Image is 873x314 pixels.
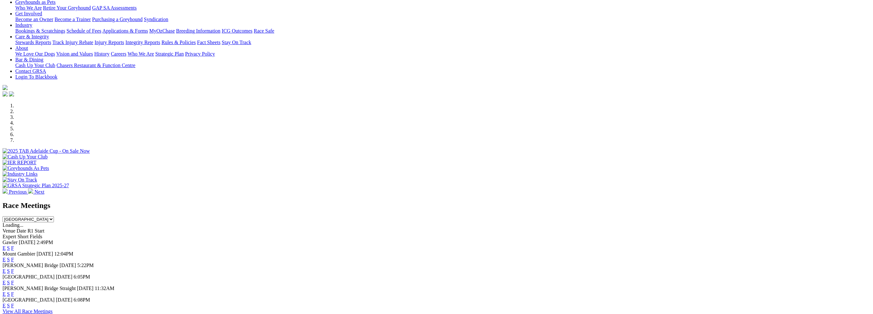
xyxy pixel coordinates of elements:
span: [GEOGRAPHIC_DATA] [3,274,55,280]
span: Short [18,234,29,239]
span: R1 Start [27,228,44,234]
a: View All Race Meetings [3,309,53,314]
span: Fields [30,234,42,239]
img: Greyhounds As Pets [3,165,49,171]
img: 2025 TAB Adelaide Cup - On Sale Now [3,148,90,154]
img: IER REPORT [3,160,36,165]
h2: Race Meetings [3,201,870,210]
a: Privacy Policy [185,51,215,57]
a: We Love Our Dogs [15,51,55,57]
a: ICG Outcomes [222,28,252,34]
a: Retire Your Greyhound [43,5,91,11]
span: Date [17,228,26,234]
img: logo-grsa-white.png [3,85,8,90]
div: About [15,51,870,57]
img: GRSA Strategic Plan 2025-27 [3,183,69,188]
a: Integrity Reports [125,40,160,45]
a: F [11,268,14,274]
span: 6:08PM [74,297,90,303]
a: Track Injury Rebate [52,40,93,45]
span: [DATE] [56,274,72,280]
a: GAP SA Assessments [92,5,137,11]
a: Fact Sheets [197,40,220,45]
span: 2:49PM [37,240,53,245]
a: S [7,303,10,308]
a: E [3,257,6,262]
a: Get Involved [15,11,42,16]
a: Cash Up Your Club [15,63,55,68]
a: S [7,291,10,297]
div: Greyhounds as Pets [15,5,870,11]
a: Applications & Forms [102,28,148,34]
a: Previous [3,189,28,195]
a: S [7,268,10,274]
a: Strategic Plan [155,51,184,57]
a: E [3,280,6,285]
img: facebook.svg [3,91,8,96]
a: Syndication [144,17,168,22]
img: Stay On Track [3,177,37,183]
a: E [3,268,6,274]
img: Cash Up Your Club [3,154,48,160]
a: Stay On Track [222,40,251,45]
a: F [11,303,14,308]
a: E [3,303,6,308]
a: Who We Are [15,5,42,11]
a: E [3,245,6,251]
a: F [11,245,14,251]
a: Schedule of Fees [66,28,101,34]
span: Next [34,189,44,195]
a: S [7,245,10,251]
span: [DATE] [60,263,76,268]
a: F [11,257,14,262]
a: Chasers Restaurant & Function Centre [56,63,135,68]
div: Industry [15,28,870,34]
a: Injury Reports [94,40,124,45]
span: 11:32AM [95,286,115,291]
span: 6:05PM [74,274,90,280]
a: E [3,291,6,297]
a: F [11,291,14,297]
span: [DATE] [77,286,93,291]
span: [PERSON_NAME] Bridge [3,263,58,268]
a: Become an Owner [15,17,53,22]
span: [GEOGRAPHIC_DATA] [3,297,55,303]
span: Mount Gambier [3,251,35,257]
a: F [11,280,14,285]
a: Vision and Values [56,51,93,57]
span: 12:04PM [54,251,73,257]
div: Get Involved [15,17,870,22]
a: MyOzChase [149,28,175,34]
a: About [15,45,28,51]
a: Race Safe [254,28,274,34]
a: Care & Integrity [15,34,49,39]
a: Next [28,189,44,195]
a: Bookings & Scratchings [15,28,65,34]
a: Careers [111,51,126,57]
span: [DATE] [37,251,53,257]
span: Previous [9,189,27,195]
a: Bar & Dining [15,57,43,62]
a: Breeding Information [176,28,220,34]
a: S [7,257,10,262]
a: Stewards Reports [15,40,51,45]
a: S [7,280,10,285]
span: [PERSON_NAME] Bridge Straight [3,286,76,291]
span: Loading... [3,222,23,228]
span: Expert [3,234,16,239]
span: [DATE] [56,297,72,303]
a: Rules & Policies [161,40,196,45]
img: chevron-right-pager-white.svg [28,188,33,194]
div: Bar & Dining [15,63,870,68]
img: Industry Links [3,171,38,177]
a: Industry [15,22,32,28]
a: History [94,51,109,57]
img: twitter.svg [9,91,14,96]
a: Become a Trainer [55,17,91,22]
span: Venue [3,228,15,234]
a: Purchasing a Greyhound [92,17,143,22]
a: Contact GRSA [15,68,46,74]
img: chevron-left-pager-white.svg [3,188,8,194]
a: Who We Are [128,51,154,57]
span: 5:22PM [77,263,94,268]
